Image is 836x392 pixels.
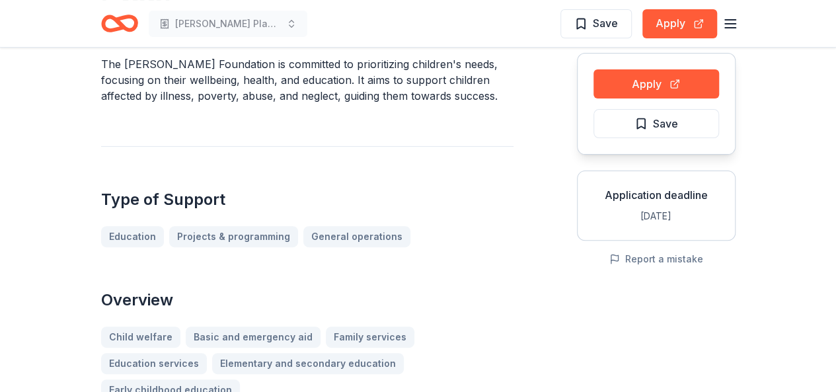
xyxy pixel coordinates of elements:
button: Apply [593,69,719,98]
a: Education [101,226,164,247]
button: [PERSON_NAME] Place Legacy - University of Excellence [149,11,307,37]
button: Save [560,9,632,38]
button: Save [593,109,719,138]
p: The [PERSON_NAME] Foundation is committed to prioritizing children's needs, focusing on their wel... [101,56,513,104]
div: Application deadline [588,187,724,203]
a: Projects & programming [169,226,298,247]
button: Report a mistake [609,251,703,267]
span: [PERSON_NAME] Place Legacy - University of Excellence [175,16,281,32]
div: [DATE] [588,208,724,224]
span: Save [593,15,618,32]
button: Apply [642,9,717,38]
h2: Overview [101,290,513,311]
h2: Type of Support [101,189,513,210]
a: General operations [303,226,410,247]
span: Save [653,115,678,132]
a: Home [101,8,138,39]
